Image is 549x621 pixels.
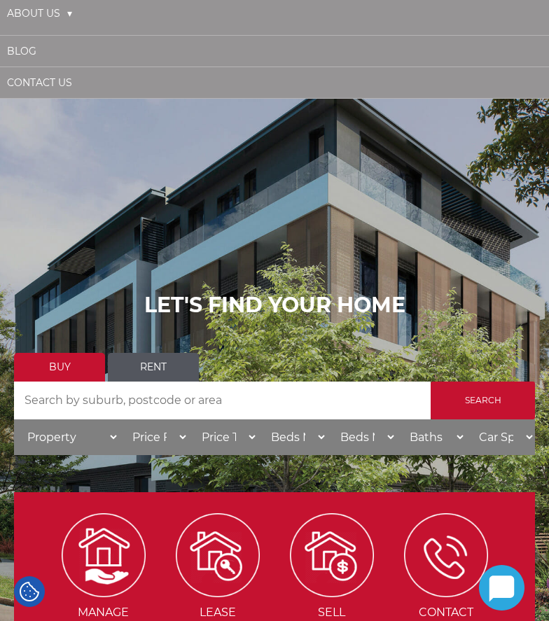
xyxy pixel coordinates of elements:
[7,76,72,89] a: Contact Us
[176,513,260,597] img: Lease my property
[14,293,535,318] h1: LET'S FIND YOUR HOME
[14,576,45,607] div: Cookie Settings
[404,513,488,597] img: ICONS
[108,353,199,382] a: Rent
[431,382,535,419] input: Search
[62,513,146,597] img: Manage my Property
[14,382,431,419] input: Search by suburb, postcode or area
[14,353,105,382] a: Buy
[290,513,374,597] img: Sell my property
[7,45,36,57] a: Blog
